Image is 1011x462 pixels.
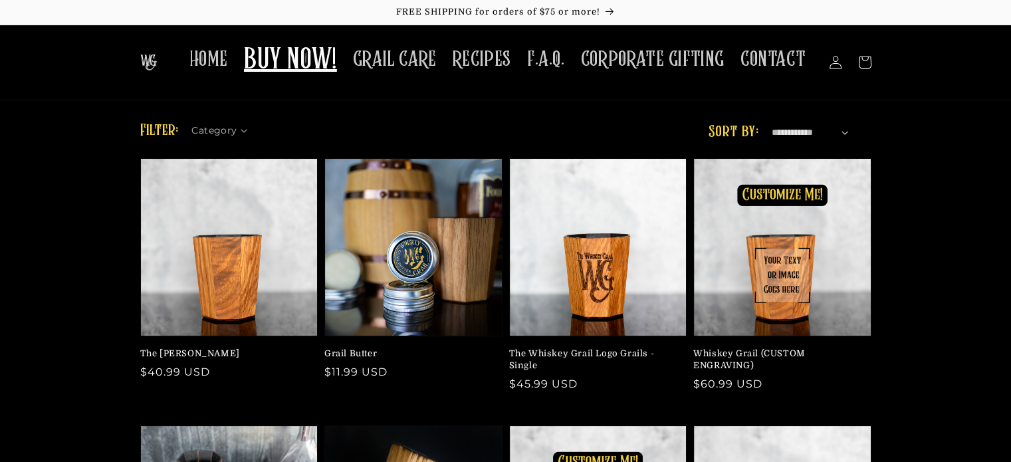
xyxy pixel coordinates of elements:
[140,55,157,70] img: The Whiskey Grail
[353,47,437,72] span: GRAIL CARE
[509,348,679,372] a: The Whiskey Grail Logo Grails - Single
[345,39,445,80] a: GRAIL CARE
[191,120,255,134] summary: Category
[189,47,228,72] span: HOME
[140,119,179,143] h2: Filter:
[191,124,237,138] span: Category
[13,7,998,18] p: FREE SHIPPING for orders of $75 or more!
[732,39,814,80] a: CONTACT
[573,39,732,80] a: CORPORATE GIFTING
[324,348,495,360] a: Grail Butter
[581,47,725,72] span: CORPORATE GIFTING
[181,39,236,80] a: HOME
[445,39,519,80] a: RECIPES
[527,47,565,72] span: F.A.Q.
[236,35,345,87] a: BUY NOW!
[244,43,337,79] span: BUY NOW!
[740,47,806,72] span: CONTACT
[693,348,863,372] a: Whiskey Grail (CUSTOM ENGRAVING)
[709,124,758,140] label: Sort by:
[519,39,573,80] a: F.A.Q.
[453,47,511,72] span: RECIPES
[140,348,310,360] a: The [PERSON_NAME]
